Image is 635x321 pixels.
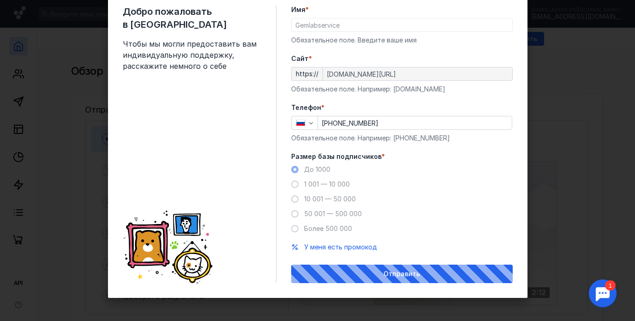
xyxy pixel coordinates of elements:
[304,243,377,251] span: У меня есть промокод
[291,133,513,143] div: Обязательное поле. Например: [PHONE_NUMBER]
[123,38,261,72] span: Чтобы мы могли предоставить вам индивидуальную поддержку, расскажите немного о себе
[291,103,321,112] span: Телефон
[291,36,513,45] div: Обязательное поле. Введите ваше имя
[291,152,382,161] span: Размер базы подписчиков
[304,242,377,252] button: У меня есть промокод
[291,85,513,94] div: Обязательное поле. Например: [DOMAIN_NAME]
[21,6,31,16] div: 1
[291,5,306,14] span: Имя
[123,5,261,31] span: Добро пожаловать в [GEOGRAPHIC_DATA]
[291,54,309,63] span: Cайт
